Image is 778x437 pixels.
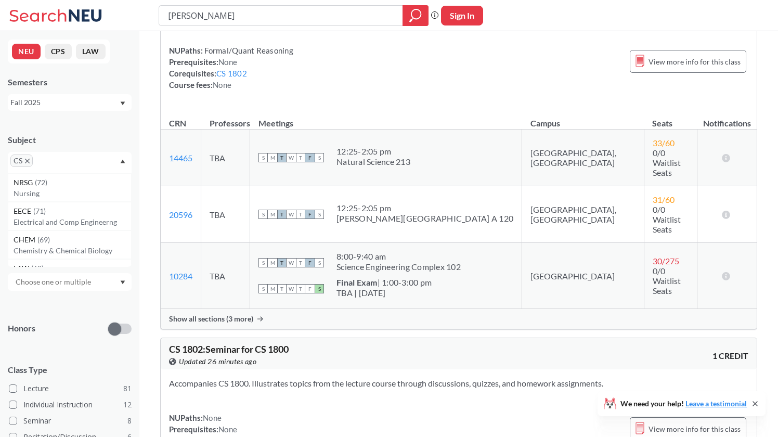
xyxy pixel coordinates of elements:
div: 12:25 - 2:05 pm [336,203,513,213]
span: S [315,258,324,267]
a: 14465 [169,153,192,163]
a: CS 1802 [216,69,247,78]
span: None [218,425,237,434]
div: NUPaths: Prerequisites: Corequisites: Course fees: [169,45,293,91]
label: Individual Instruction [9,398,132,412]
span: 1 CREDIT [712,350,748,362]
span: None [218,57,237,67]
p: Honors [8,323,35,335]
td: TBA [201,243,250,309]
span: 0/0 Waitlist Seats [653,266,681,295]
span: 30 / 275 [653,256,679,266]
div: Natural Science 213 [336,157,410,167]
span: 0/0 Waitlist Seats [653,148,681,177]
a: 20596 [169,210,192,220]
span: T [277,153,287,162]
th: Seats [644,107,697,130]
td: TBA [201,186,250,243]
button: CPS [45,44,72,59]
td: TBA [201,130,250,186]
div: TBA | [DATE] [336,288,432,298]
span: T [277,284,287,293]
span: M [268,210,277,219]
span: S [315,284,324,293]
div: [PERSON_NAME][GEOGRAPHIC_DATA] A 120 [336,213,513,224]
span: S [315,210,324,219]
span: None [213,80,231,89]
button: NEU [12,44,41,59]
div: CSX to remove pillDropdown arrowNRSG(72)NursingEECE(71)Electrical and Comp EngineerngCHEM(69)Chem... [8,152,132,173]
span: S [258,258,268,267]
span: F [305,258,315,267]
span: S [258,210,268,219]
span: T [296,210,305,219]
span: Updated 26 minutes ago [179,356,256,367]
svg: magnifying glass [409,8,422,23]
div: Dropdown arrow [8,273,132,291]
div: Subject [8,134,132,146]
label: Seminar [9,414,132,428]
a: 10284 [169,271,192,281]
span: ( 68 ) [31,264,44,273]
span: View more info for this class [649,422,741,435]
span: None [203,413,222,422]
span: CHEM [14,234,37,246]
div: 8:00 - 9:40 am [336,251,461,262]
span: Formal/Quant Reasoning [203,46,293,55]
span: 33 / 60 [653,138,675,148]
input: Class, professor, course number, "phrase" [167,7,395,24]
span: 12 [123,399,132,410]
td: [GEOGRAPHIC_DATA] [522,243,644,309]
span: ( 71 ) [33,207,46,215]
b: Final Exam [336,277,378,287]
span: S [258,153,268,162]
span: We need your help! [620,400,747,407]
span: T [277,210,287,219]
label: Lecture [9,382,132,395]
span: W [287,153,296,162]
span: T [277,258,287,267]
span: T [296,258,305,267]
th: Meetings [250,107,522,130]
td: [GEOGRAPHIC_DATA], [GEOGRAPHIC_DATA] [522,186,644,243]
th: Professors [201,107,250,130]
span: 81 [123,383,132,394]
span: 0/0 Waitlist Seats [653,204,681,234]
span: 8 [127,415,132,427]
span: W [287,284,296,293]
span: 31 / 60 [653,195,675,204]
span: S [258,284,268,293]
span: M [268,258,277,267]
th: Campus [522,107,644,130]
span: CS 1802 : Seminar for CS 1800 [169,343,289,355]
div: Fall 2025 [10,97,119,108]
span: EECE [14,205,33,217]
section: Accompanies CS 1800. Illustrates topics from the lecture course through discussions, quizzes, and... [169,378,748,389]
span: Class Type [8,364,132,376]
div: Show all sections (3 more) [161,309,757,329]
p: Chemistry & Chemical Biology [14,246,131,256]
div: | 1:00-3:00 pm [336,277,432,288]
span: F [305,153,315,162]
span: CSX to remove pill [10,155,33,167]
span: LAW [14,263,31,274]
span: T [296,284,305,293]
p: Electrical and Comp Engineerng [14,217,131,227]
div: Science Engineering Complex 102 [336,262,461,272]
span: ( 69 ) [37,235,50,244]
svg: X to remove pill [25,159,30,163]
span: View more info for this class [649,55,741,68]
div: Semesters [8,76,132,88]
span: F [305,284,315,293]
span: ( 72 ) [35,178,47,187]
div: Fall 2025Dropdown arrow [8,94,132,111]
div: 12:25 - 2:05 pm [336,146,410,157]
button: LAW [76,44,106,59]
span: F [305,210,315,219]
span: S [315,153,324,162]
svg: Dropdown arrow [120,159,125,163]
div: CRN [169,118,186,129]
span: M [268,284,277,293]
span: W [287,258,296,267]
span: W [287,210,296,219]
